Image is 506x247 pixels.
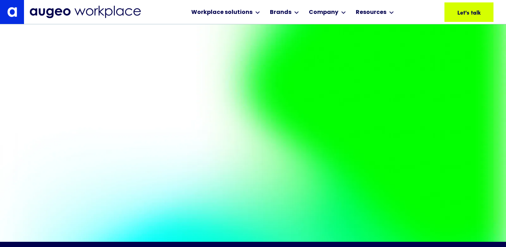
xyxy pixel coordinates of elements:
img: Augeo's "a" monogram decorative logo in white. [7,7,17,17]
div: Brands [270,8,291,17]
img: Augeo Workplace business unit full logo in mignight blue. [30,6,141,18]
div: Company [309,8,338,17]
div: Resources [356,8,386,17]
a: Let's talk [444,2,493,22]
div: Workplace solutions [191,8,252,17]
